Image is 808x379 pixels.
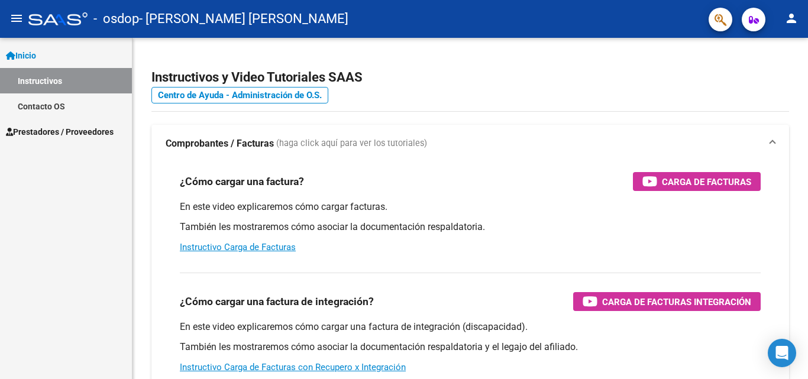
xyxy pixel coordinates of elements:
[151,66,789,89] h2: Instructivos y Video Tutoriales SAAS
[180,320,761,333] p: En este video explicaremos cómo cargar una factura de integración (discapacidad).
[139,6,348,32] span: - [PERSON_NAME] [PERSON_NAME]
[276,137,427,150] span: (haga click aquí para ver los tutoriales)
[180,362,406,372] a: Instructivo Carga de Facturas con Recupero x Integración
[93,6,139,32] span: - osdop
[180,242,296,252] a: Instructivo Carga de Facturas
[9,11,24,25] mat-icon: menu
[768,339,796,367] div: Open Intercom Messenger
[180,293,374,310] h3: ¿Cómo cargar una factura de integración?
[784,11,799,25] mat-icon: person
[633,172,761,191] button: Carga de Facturas
[166,137,274,150] strong: Comprobantes / Facturas
[602,294,751,309] span: Carga de Facturas Integración
[180,221,761,234] p: También les mostraremos cómo asociar la documentación respaldatoria.
[151,87,328,103] a: Centro de Ayuda - Administración de O.S.
[662,174,751,189] span: Carga de Facturas
[180,173,304,190] h3: ¿Cómo cargar una factura?
[6,49,36,62] span: Inicio
[180,341,761,354] p: También les mostraremos cómo asociar la documentación respaldatoria y el legajo del afiliado.
[180,200,761,213] p: En este video explicaremos cómo cargar facturas.
[6,125,114,138] span: Prestadores / Proveedores
[151,125,789,163] mat-expansion-panel-header: Comprobantes / Facturas (haga click aquí para ver los tutoriales)
[573,292,761,311] button: Carga de Facturas Integración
